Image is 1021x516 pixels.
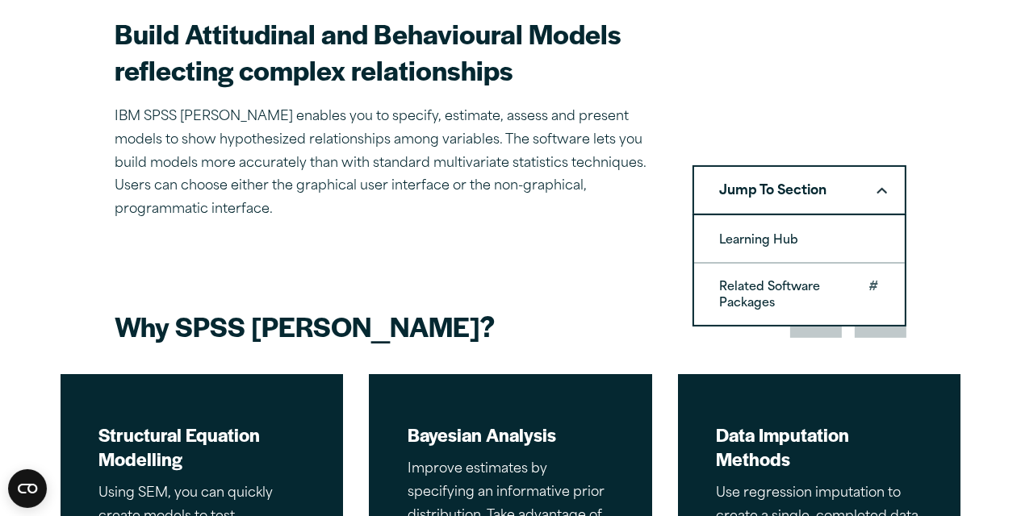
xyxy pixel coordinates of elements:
h2: Bayesian Analysis [408,422,613,447]
h2: Why SPSS [PERSON_NAME]? [115,308,680,344]
p: IBM SPSS [PERSON_NAME] enables you to specify, estimate, assess and present models to show hypoth... [115,106,654,222]
nav: Table of Contents [693,165,906,215]
h2: Structural Equation Modelling [99,422,305,471]
a: Related Software Packages [694,264,905,325]
a: Learning Hub [694,217,905,262]
h2: Build Attitudinal and Behavioural Models reflecting complex relationships [115,15,654,88]
h2: Data Imputation Methods [717,422,923,471]
svg: Downward pointing chevron [877,187,887,194]
ol: Jump To SectionDownward pointing chevron [693,214,906,327]
button: Open CMP widget [8,469,47,508]
button: Jump To SectionDownward pointing chevron [693,165,906,215]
